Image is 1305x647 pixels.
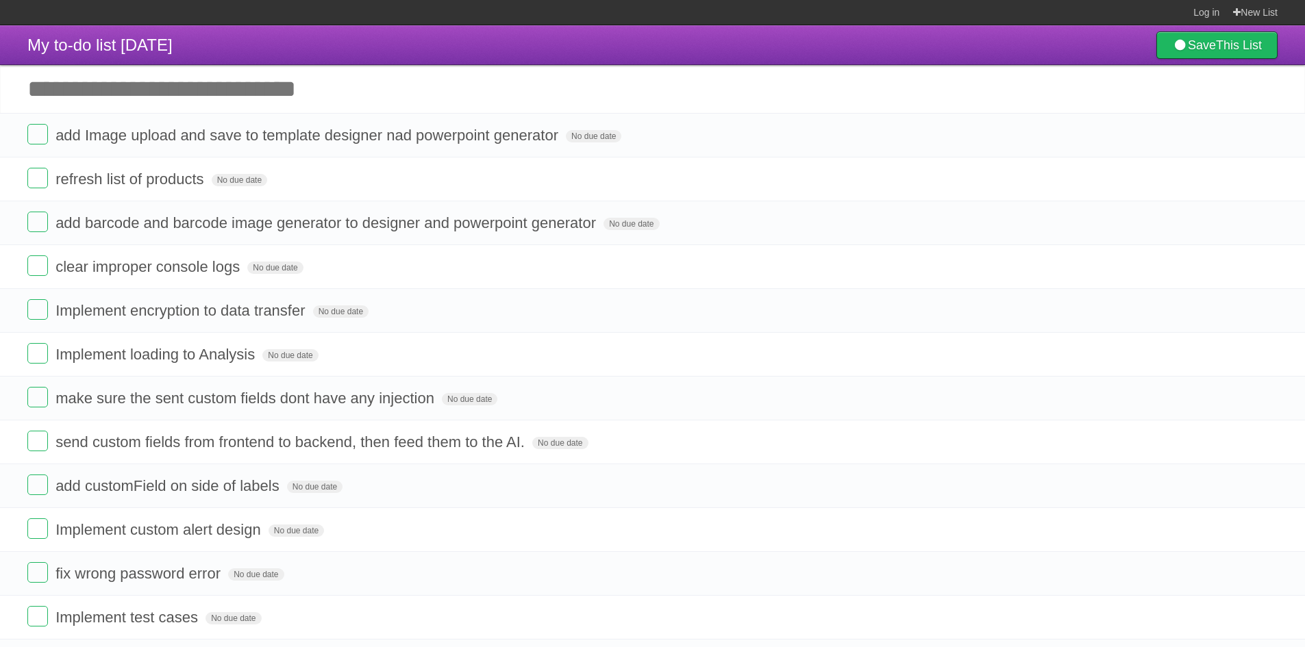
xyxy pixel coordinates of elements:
[27,299,48,320] label: Done
[55,214,599,231] span: add barcode and barcode image generator to designer and powerpoint generator
[532,437,588,449] span: No due date
[55,302,308,319] span: Implement encryption to data transfer
[55,170,207,188] span: refresh list of products
[604,218,659,230] span: No due date
[55,390,438,407] span: make sure the sent custom fields dont have any injection
[262,349,318,361] span: No due date
[442,393,497,405] span: No due date
[566,130,621,142] span: No due date
[1156,31,1278,59] a: SaveThis List
[27,343,48,364] label: Done
[27,387,48,407] label: Done
[287,481,343,493] span: No due date
[27,168,48,188] label: Done
[55,127,562,144] span: add Image upload and save to template designer nad powerpoint generator
[27,474,48,495] label: Done
[55,477,283,494] span: add customField on side of labels
[206,612,261,624] span: No due date
[27,606,48,626] label: Done
[228,568,284,581] span: No due date
[55,565,224,582] span: fix wrong password error
[27,36,173,54] span: My to-do list [DATE]
[212,174,267,186] span: No due date
[55,521,264,538] span: Implement custom alert design
[55,433,528,451] span: send custom fields from frontend to backend, then feed them to the AI.
[27,518,48,539] label: Done
[27,431,48,451] label: Done
[313,305,369,318] span: No due date
[247,262,303,274] span: No due date
[27,212,48,232] label: Done
[269,524,324,537] span: No due date
[27,255,48,276] label: Done
[55,346,258,363] span: Implement loading to Analysis
[55,258,243,275] span: clear improper console logs
[27,124,48,144] label: Done
[1216,38,1262,52] b: This List
[27,562,48,583] label: Done
[55,609,201,626] span: Implement test cases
